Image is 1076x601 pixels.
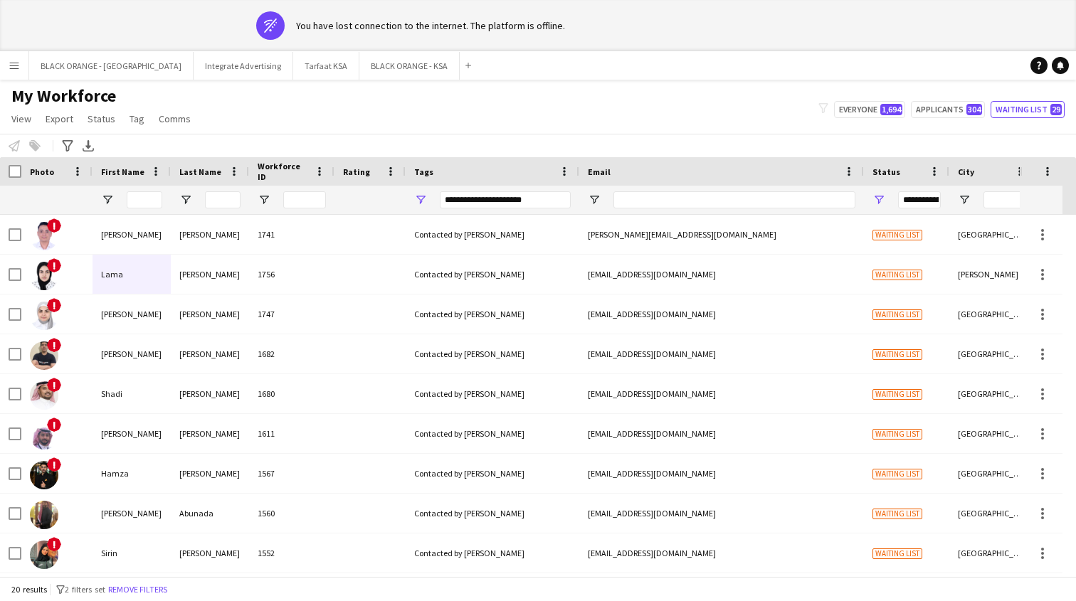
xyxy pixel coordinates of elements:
[30,302,58,330] img: Lina Ahmad
[47,258,61,272] span: !
[359,52,460,80] button: BLACK ORANGE - KSA
[406,494,579,533] div: Contacted by [PERSON_NAME]
[949,454,1035,493] div: [GEOGRAPHIC_DATA]
[171,494,249,533] div: Abunada
[579,215,864,254] div: [PERSON_NAME][EMAIL_ADDRESS][DOMAIN_NAME]
[30,262,58,290] img: Lama Ahmad
[911,101,985,118] button: Applicants304
[105,582,170,597] button: Remove filters
[101,193,114,206] button: Open Filter Menu
[82,110,121,128] a: Status
[30,222,58,250] img: Deepender Singh
[579,494,864,533] div: [EMAIL_ADDRESS][DOMAIN_NAME]
[296,19,565,32] div: You have lost connection to the internet. The platform is offline.
[880,104,902,115] span: 1,694
[406,414,579,453] div: Contacted by [PERSON_NAME]
[30,541,58,569] img: Sirin Al Eide
[949,374,1035,413] div: [GEOGRAPHIC_DATA]
[834,101,905,118] button: Everyone1,694
[249,454,334,493] div: 1567
[579,255,864,294] div: [EMAIL_ADDRESS][DOMAIN_NAME]
[124,110,150,128] a: Tag
[949,334,1035,373] div: [GEOGRAPHIC_DATA]
[46,112,73,125] span: Export
[59,137,76,154] app-action-btn: Advanced filters
[171,414,249,453] div: [PERSON_NAME]
[983,191,1026,208] input: City Filter Input
[343,166,370,177] span: Rating
[93,294,171,334] div: [PERSON_NAME]
[93,414,171,453] div: [PERSON_NAME]
[414,166,433,177] span: Tags
[93,533,171,573] div: Sirin
[872,309,922,320] span: Waiting list
[258,193,270,206] button: Open Filter Menu
[47,338,61,352] span: !
[588,166,611,177] span: Email
[406,255,579,294] div: Contacted by [PERSON_NAME]
[171,215,249,254] div: [PERSON_NAME]
[406,215,579,254] div: Contacted by [PERSON_NAME]
[258,161,309,182] span: Workforce ID
[958,166,974,177] span: City
[171,334,249,373] div: [PERSON_NAME]
[406,454,579,493] div: Contacted by [PERSON_NAME]
[179,166,221,177] span: Last Name
[47,378,61,392] span: !
[872,270,922,280] span: Waiting list
[588,193,601,206] button: Open Filter Menu
[249,374,334,413] div: 1680
[127,191,162,208] input: First Name Filter Input
[159,112,191,125] span: Comms
[171,255,249,294] div: [PERSON_NAME]
[613,191,855,208] input: Email Filter Input
[171,374,249,413] div: [PERSON_NAME]
[579,533,864,573] div: [EMAIL_ADDRESS][DOMAIN_NAME]
[194,52,293,80] button: Integrate Advertising
[47,218,61,233] span: !
[949,215,1035,254] div: [GEOGRAPHIC_DATA]
[130,112,144,125] span: Tag
[249,533,334,573] div: 1552
[872,230,922,240] span: Waiting list
[949,414,1035,453] div: [GEOGRAPHIC_DATA]
[93,494,171,533] div: [PERSON_NAME]
[1050,104,1062,115] span: 29
[179,193,192,206] button: Open Filter Menu
[293,52,359,80] button: Tarfaat KSA
[30,341,58,370] img: Khalid Ahmad
[153,110,196,128] a: Comms
[872,349,922,360] span: Waiting list
[29,52,194,80] button: BLACK ORANGE - [GEOGRAPHIC_DATA]
[30,381,58,410] img: Shadi Abbas
[579,334,864,373] div: [EMAIL_ADDRESS][DOMAIN_NAME]
[872,548,922,559] span: Waiting list
[406,294,579,334] div: Contacted by [PERSON_NAME]
[93,255,171,294] div: Lama
[30,421,58,450] img: Ahmad amjad azeem Azeem
[406,374,579,413] div: Contacted by [PERSON_NAME]
[949,494,1035,533] div: [GEOGRAPHIC_DATA]
[40,110,79,128] a: Export
[579,454,864,493] div: [EMAIL_ADDRESS][DOMAIN_NAME]
[249,494,334,533] div: 1560
[872,193,885,206] button: Open Filter Menu
[872,469,922,479] span: Waiting list
[966,104,982,115] span: 304
[11,112,31,125] span: View
[949,533,1035,573] div: [GEOGRAPHIC_DATA]
[30,461,58,489] img: Hamza Husam aldeen
[949,294,1035,334] div: [GEOGRAPHIC_DATA]
[205,191,241,208] input: Last Name Filter Input
[171,533,249,573] div: [PERSON_NAME]
[47,537,61,551] span: !
[579,414,864,453] div: [EMAIL_ADDRESS][DOMAIN_NAME]
[171,454,249,493] div: [PERSON_NAME]
[579,294,864,334] div: [EMAIL_ADDRESS][DOMAIN_NAME]
[11,85,116,107] span: My Workforce
[249,255,334,294] div: 1756
[579,374,864,413] div: [EMAIL_ADDRESS][DOMAIN_NAME]
[30,501,58,529] img: Yazan Abunada
[80,137,97,154] app-action-btn: Export XLSX
[47,298,61,312] span: !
